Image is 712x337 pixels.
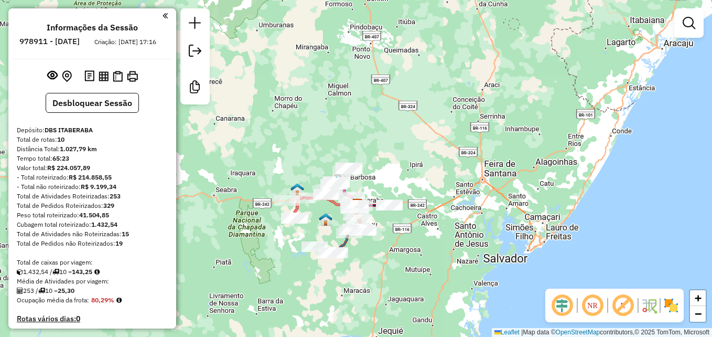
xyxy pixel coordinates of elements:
[549,293,575,318] span: Ocultar deslocamento
[125,69,140,84] button: Imprimir Rotas
[319,213,332,226] img: Boa Vista do Tupim
[76,314,80,323] strong: 0
[690,290,706,306] a: Zoom in
[122,230,129,238] strong: 15
[91,296,114,304] strong: 80,29%
[90,37,160,47] div: Criação: [DATE] 17:16
[38,288,45,294] i: Total de rotas
[314,189,340,199] div: Atividade não roteirizada - QUIOSQUE PONTO CERTO
[610,293,635,318] span: Exibir rótulo
[82,68,96,85] button: Logs desbloquear sessão
[98,327,102,336] strong: 0
[17,277,168,286] div: Média de Atividades por viagem:
[663,297,679,314] img: Exibir/Ocultar setores
[96,69,111,83] button: Visualizar relatório de Roteirização
[339,193,365,203] div: Atividade não roteirizada - BAR PITIPITI DO CRIS
[301,241,328,252] div: Atividade não roteirizada - MERC CANTINHO RURAL
[163,9,168,22] a: Clique aqui para minimizar o painel
[17,286,168,296] div: 253 / 10 =
[111,69,125,84] button: Visualizar Romaneio
[79,211,109,219] strong: 41.504,85
[17,239,168,248] div: Total de Pedidos não Roteirizados:
[45,126,93,134] strong: DBS ITABERABA
[17,192,168,201] div: Total de Atividades Roteirizadas:
[17,173,168,182] div: - Total roteirizado:
[330,176,343,189] img: Rui Barbosa
[690,306,706,322] a: Zoom out
[695,307,702,320] span: −
[17,328,168,336] h4: Clientes Priorizados NR:
[185,77,206,100] a: Criar modelo
[521,329,523,336] span: |
[17,296,89,304] span: Ocupação média da frota:
[317,184,343,195] div: Atividade não roteirizada - CANTINHO ZE DA EMA
[60,68,74,85] button: Centralizar mapa no depósito ou ponto de apoio
[72,268,92,276] strong: 143,25
[17,135,168,144] div: Total de rotas:
[695,291,702,304] span: +
[52,154,69,162] strong: 65:23
[17,154,168,163] div: Tempo total:
[60,145,97,153] strong: 1.027,79 km
[52,269,59,275] i: Total de rotas
[94,269,100,275] i: Meta Caixas/viagem: 1,00 Diferença: 142,25
[17,125,168,135] div: Depósito:
[185,13,206,36] a: Nova sessão e pesquisa
[556,329,600,336] a: OpenStreetMap
[17,163,168,173] div: Valor total:
[351,198,364,212] img: DBS ITABERABA
[17,229,168,239] div: Total de Atividades não Roteirizadas:
[47,164,90,172] strong: R$ 224.057,89
[313,189,339,199] div: Atividade não roteirizada - SITIO IMPERIAL
[580,293,605,318] span: Ocultar NR
[17,269,23,275] i: Cubagem total roteirizado
[46,93,139,113] button: Desbloquear Sessão
[338,192,364,202] div: Atividade não roteirizada - BAR DO ISAC (ALAGOAS
[290,183,304,196] img: Lajedinho
[17,220,168,229] div: Cubagem total roteirizado:
[185,40,206,64] a: Exportar sessão
[17,201,168,210] div: Total de Pedidos Roteirizados:
[641,297,657,314] img: Fluxo de ruas
[115,239,123,247] strong: 19
[19,37,80,46] h6: 978911 - [DATE]
[69,173,112,181] strong: R$ 214.858,55
[17,210,168,220] div: Peso total roteirizado:
[17,288,23,294] i: Total de Atividades
[45,68,60,85] button: Exibir sessão original
[492,328,712,337] div: Map data © contributors,© 2025 TomTom, Microsoft
[494,329,520,336] a: Leaflet
[274,195,300,206] div: Atividade não roteirizada - CHURRASCARIA CARNE A
[17,182,168,192] div: - Total não roteirizado:
[678,13,699,34] a: Exibir filtros
[17,267,168,277] div: 1.432,54 / 10 =
[17,144,168,154] div: Distância Total:
[81,183,116,191] strong: R$ 9.199,34
[116,297,122,303] em: Média calculada utilizando a maior ocupação (%Peso ou %Cubagem) de cada rota da sessão. Rotas cro...
[91,220,117,228] strong: 1.432,54
[103,202,114,209] strong: 329
[17,314,168,323] h4: Rotas vários dias:
[314,189,340,200] div: Atividade não roteirizada - MERCADINHO MARIA EDU
[110,192,121,200] strong: 253
[58,287,74,294] strong: 25,30
[17,258,168,267] div: Total de caixas por viagem:
[47,23,138,33] h4: Informações da Sessão
[57,135,64,143] strong: 10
